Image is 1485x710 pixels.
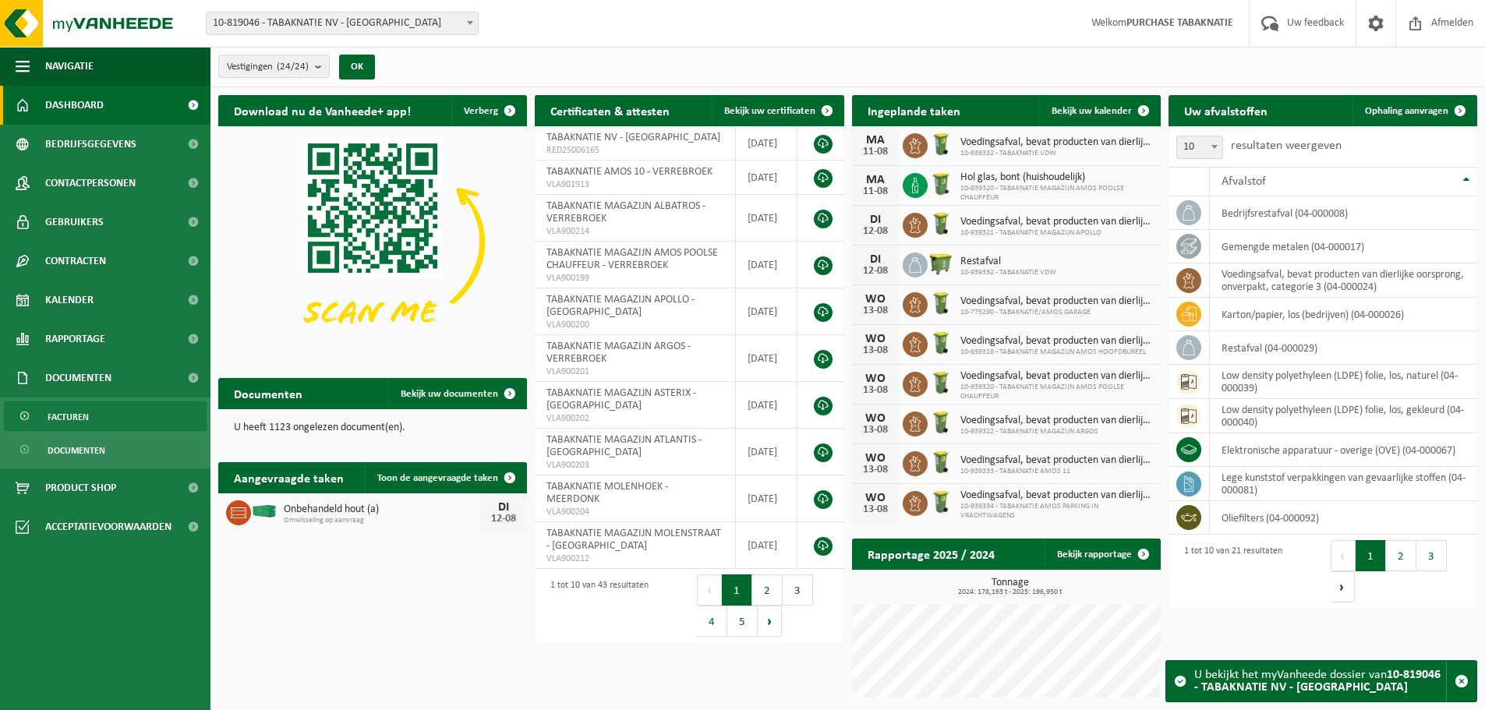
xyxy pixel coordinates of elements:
[1331,571,1355,602] button: Next
[1045,539,1159,570] a: Bekijk rapportage
[860,425,891,436] div: 13-08
[1222,175,1266,188] span: Afvalstof
[451,95,525,126] button: Verberg
[1210,501,1477,535] td: oliefilters (04-000092)
[45,125,136,164] span: Bedrijfsgegevens
[860,345,891,356] div: 13-08
[1194,669,1441,694] strong: 10-819046 - TABAKNATIE NV - [GEOGRAPHIC_DATA]
[736,475,798,522] td: [DATE]
[546,506,723,518] span: VLA900204
[546,225,723,238] span: VLA900214
[724,106,815,116] span: Bekijk uw certificaten
[388,378,525,409] a: Bekijk uw documenten
[1176,539,1282,604] div: 1 tot 10 van 21 resultaten
[1210,331,1477,365] td: restafval (04-000029)
[860,147,891,157] div: 11-08
[860,253,891,266] div: DI
[928,210,954,237] img: WB-0140-HPE-GN-50
[546,341,691,365] span: TABAKNATIE MAGAZIJN ARGOS - VERREBROEK
[736,126,798,161] td: [DATE]
[45,281,94,320] span: Kalender
[860,578,1161,596] h3: Tonnage
[48,436,105,465] span: Documenten
[546,481,668,505] span: TABAKNATIE MOLENHOEK - MEERDONK
[736,335,798,382] td: [DATE]
[960,216,1153,228] span: Voedingsafval, bevat producten van dierlijke oorsprong, onverpakt, categorie 3
[1177,136,1222,158] span: 10
[697,574,722,606] button: Previous
[860,186,891,197] div: 11-08
[1356,540,1386,571] button: 1
[546,200,705,224] span: TABAKNATIE MAGAZIJN ALBATROS - VERREBROEK
[207,12,478,34] span: 10-819046 - TABAKNATIE NV - ANTWERPEN
[45,359,111,397] span: Documenten
[546,387,696,412] span: TABAKNATIE MAGAZIJN ASTERIX - [GEOGRAPHIC_DATA]
[860,492,891,504] div: WO
[697,606,727,637] button: 4
[48,402,89,432] span: Facturen
[218,95,426,125] h2: Download nu de Vanheede+ app!
[546,412,723,425] span: VLA900202
[860,134,891,147] div: MA
[736,382,798,429] td: [DATE]
[960,454,1153,467] span: Voedingsafval, bevat producten van dierlijke oorsprong, onverpakt, categorie 3
[736,522,798,569] td: [DATE]
[284,516,480,525] span: Omwisseling op aanvraag
[546,459,723,472] span: VLA900203
[960,467,1153,476] span: 10-939333 - TABAKNATIE AMOS 11
[860,465,891,475] div: 13-08
[960,335,1153,348] span: Voedingsafval, bevat producten van dierlijke oorsprong, onverpakt, categorie 3
[736,195,798,242] td: [DATE]
[960,171,1153,184] span: Hol glas, bont (huishoudelijk)
[928,131,954,157] img: WB-0140-HPE-GN-50
[464,106,498,116] span: Verberg
[1352,95,1476,126] a: Ophaling aanvragen
[852,95,976,125] h2: Ingeplande taken
[546,528,721,552] span: TABAKNATIE MAGAZIJN MOLENSTRAAT - [GEOGRAPHIC_DATA]
[860,306,891,316] div: 13-08
[860,504,891,515] div: 13-08
[928,171,954,197] img: WB-0240-HPE-GN-50
[1386,540,1416,571] button: 2
[206,12,479,35] span: 10-819046 - TABAKNATIE NV - ANTWERPEN
[960,295,1153,308] span: Voedingsafval, bevat producten van dierlijke oorsprong, onverpakt, categorie 3
[1416,540,1447,571] button: 3
[546,272,723,284] span: VLA900199
[227,55,309,79] span: Vestigingen
[401,389,498,399] span: Bekijk uw documenten
[218,126,527,358] img: Download de VHEPlus App
[4,401,207,431] a: Facturen
[277,62,309,72] count: (24/24)
[736,288,798,335] td: [DATE]
[928,250,954,277] img: WB-1100-HPE-GN-51
[546,553,723,565] span: VLA900212
[1210,433,1477,467] td: elektronische apparatuur - overige (OVE) (04-000067)
[928,369,954,396] img: WB-0140-HPE-GN-50
[783,574,813,606] button: 3
[960,228,1153,238] span: 10-939321 - TABAKNATIE MAGAZIJN APOLLO
[960,489,1153,502] span: Voedingsafval, bevat producten van dierlijke oorsprong, onverpakt, categorie 3
[1126,17,1233,29] strong: PURCHASE TABAKNATIE
[860,412,891,425] div: WO
[1210,399,1477,433] td: low density polyethyleen (LDPE) folie, los, gekleurd (04-000040)
[712,95,843,126] a: Bekijk uw certificaten
[960,415,1153,427] span: Voedingsafval, bevat producten van dierlijke oorsprong, onverpakt, categorie 3
[852,539,1010,569] h2: Rapportage 2025 / 2024
[1052,106,1132,116] span: Bekijk uw kalender
[218,462,359,493] h2: Aangevraagde taken
[860,226,891,237] div: 12-08
[736,161,798,195] td: [DATE]
[928,409,954,436] img: WB-0140-HPE-GN-50
[928,290,954,316] img: WB-0140-HPE-GN-50
[1210,365,1477,399] td: low density polyethyleen (LDPE) folie, los, naturel (04-000039)
[860,385,891,396] div: 13-08
[45,86,104,125] span: Dashboard
[752,574,783,606] button: 2
[928,449,954,475] img: WB-0140-HPE-GN-50
[960,256,1056,268] span: Restafval
[535,95,685,125] h2: Certificaten & attesten
[736,242,798,288] td: [DATE]
[45,47,94,86] span: Navigatie
[727,606,758,637] button: 5
[45,320,105,359] span: Rapportage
